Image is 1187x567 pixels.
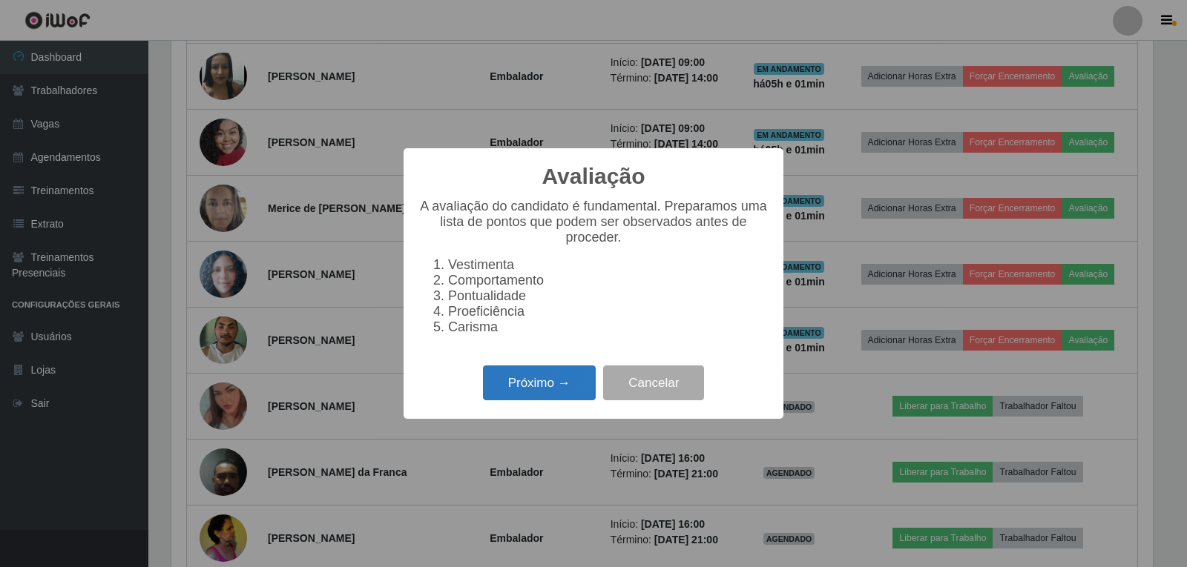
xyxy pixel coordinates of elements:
[542,163,645,190] h2: Avaliação
[483,365,596,400] button: Próximo →
[448,304,769,319] li: Proeficiência
[418,199,769,245] p: A avaliação do candidato é fundamental. Preparamos uma lista de pontos que podem ser observados a...
[448,273,769,288] li: Comportamento
[603,365,704,400] button: Cancelar
[448,319,769,335] li: Carisma
[448,257,769,273] li: Vestimenta
[448,288,769,304] li: Pontualidade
